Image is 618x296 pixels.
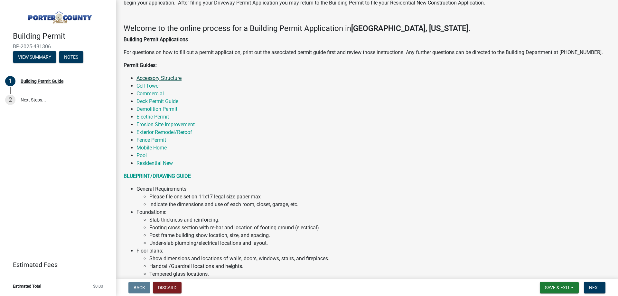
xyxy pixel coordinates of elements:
[149,255,610,263] li: Show dimensions and locations of walls, doors, windows, stairs, and fireplaces.
[149,263,610,270] li: Handrail/Guardrail locations and heights.
[136,114,169,120] a: Electric Permit
[136,208,610,247] li: Foundations:
[149,201,610,208] li: Indicate the dimensions and use of each room, closet, garage, etc.
[13,43,103,50] span: BP-2025-481306
[136,98,178,104] a: Deck Permit Guide
[149,270,610,278] li: Tempered glass locations.
[13,7,106,25] img: Porter County, Indiana
[5,76,15,86] div: 1
[13,51,56,63] button: View Summary
[124,62,157,68] strong: Permit Guides:
[59,51,83,63] button: Notes
[545,285,570,290] span: Save & Exit
[59,55,83,60] wm-modal-confirm: Notes
[21,79,63,83] div: Building Permit Guide
[153,282,182,293] button: Discard
[149,216,610,224] li: Slab thickness and reinforcing.
[149,224,610,232] li: Footing cross section with re-bar and location of footing ground (electrical).
[124,173,191,179] a: BLUEPRINT/DRAWING GUIDE
[136,137,166,143] a: Fence Permit
[136,83,160,89] a: Cell Tower
[136,145,167,151] a: Mobile Home
[136,121,195,128] a: Erosion Site Improvement
[540,282,579,293] button: Save & Exit
[136,106,177,112] a: Demolition Permit
[93,284,103,288] span: $0.00
[351,24,468,33] strong: [GEOGRAPHIC_DATA], [US_STATE]
[124,36,188,43] strong: Building Permit Applications
[149,232,610,239] li: Post frame building show location, size, and spacing.
[128,282,150,293] button: Back
[13,55,56,60] wm-modal-confirm: Summary
[134,285,145,290] span: Back
[136,75,182,81] a: Accessory Structure
[136,152,147,158] a: Pool
[124,24,610,33] h4: Welcome to the online process for a Building Permit Application in .
[5,95,15,105] div: 2
[149,193,610,201] li: Please file one set on 11x17 legal size paper max
[589,285,600,290] span: Next
[136,160,173,166] a: Residential New
[136,185,610,208] li: General Requirements:
[136,91,164,97] a: Commercial
[149,239,610,247] li: Under-slab plumbing/electrical locations and layout.
[5,258,106,271] a: Estimated Fees
[584,282,605,293] button: Next
[124,49,610,56] p: For questions on how to fill out a permit application, print out the associated permit guide firs...
[13,32,111,41] h4: Building Permit
[136,129,192,135] a: Exterior Remodel/Reroof
[13,284,41,288] span: Estimated Total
